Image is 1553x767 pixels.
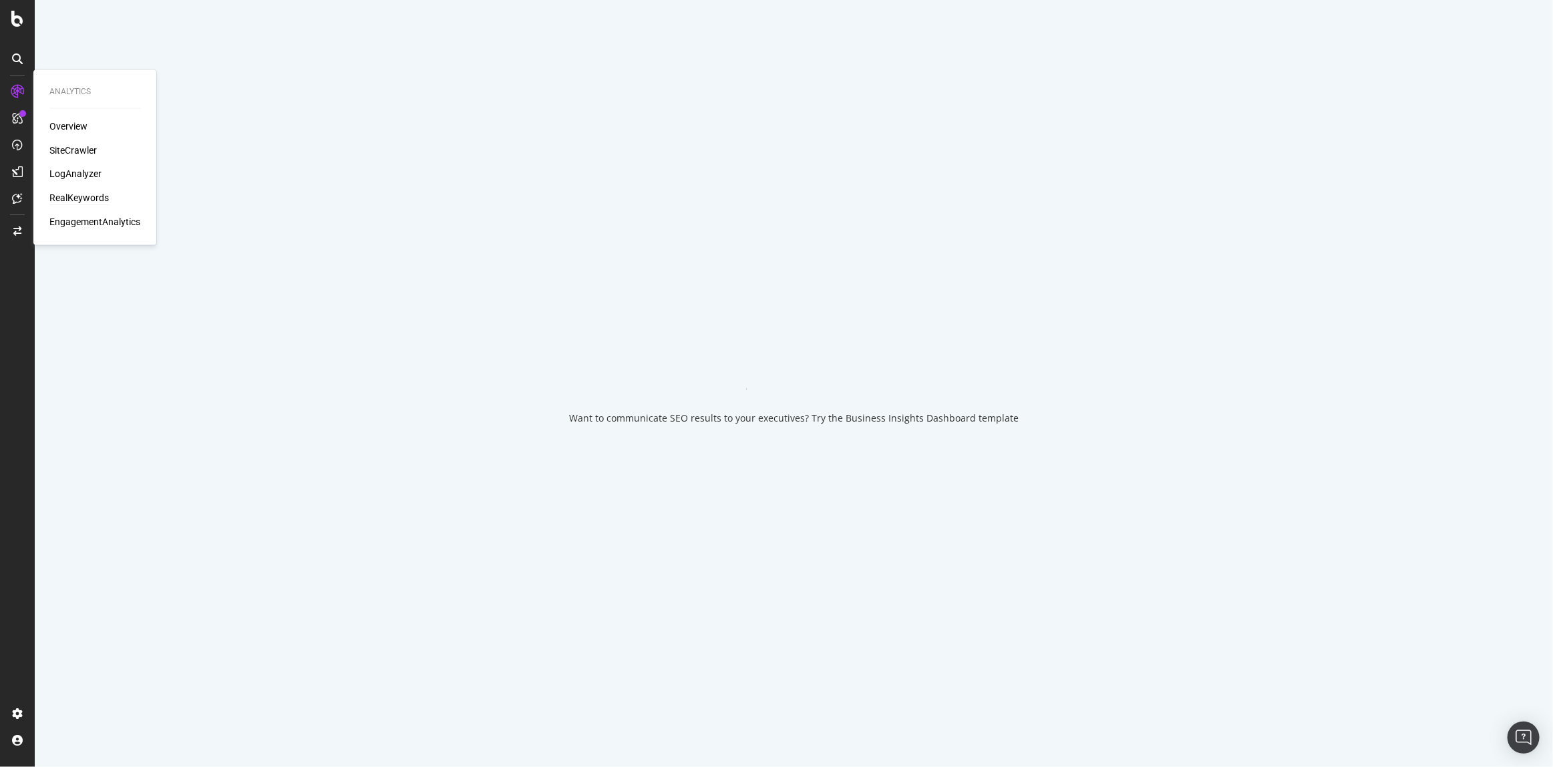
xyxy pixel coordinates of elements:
div: Want to communicate SEO results to your executives? Try the Business Insights Dashboard template [569,412,1019,425]
a: LogAnalyzer [49,168,102,181]
a: SiteCrawler [49,144,97,157]
a: Overview [49,120,88,133]
div: animation [746,342,842,390]
a: EngagementAnalytics [49,216,140,229]
a: RealKeywords [49,192,109,205]
div: Analytics [49,86,140,98]
div: Open Intercom Messenger [1508,722,1540,754]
